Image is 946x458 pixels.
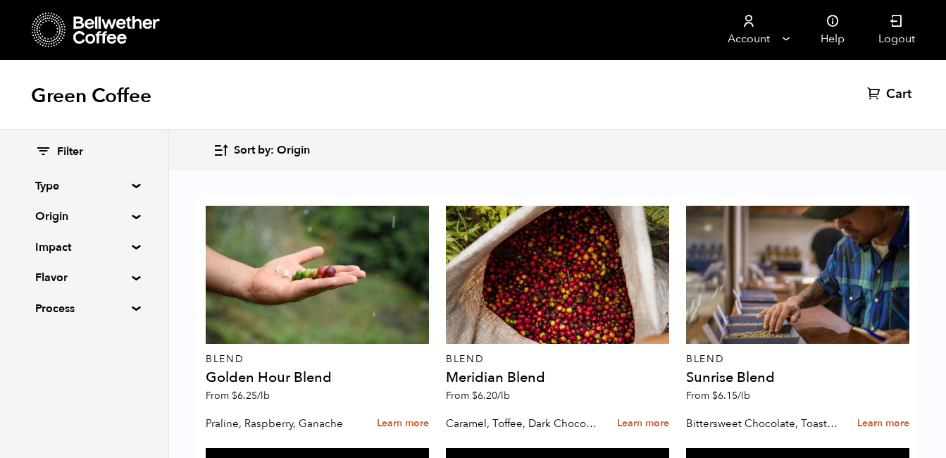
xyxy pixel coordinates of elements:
[686,354,909,364] p: Blend
[686,413,838,434] p: Bittersweet Chocolate, Toasted Marshmallow, Candied Orange, Praline
[686,371,909,385] h4: Sunrise Blend
[472,389,478,402] span: $
[446,389,510,402] span: From
[377,409,429,439] a: Learn more
[35,269,132,286] summary: Flavor
[206,371,429,385] h4: Golden Hour Blend
[617,409,669,439] a: Learn more
[35,300,132,317] summary: Process
[712,389,750,402] bdi: 6.15
[737,389,750,402] span: /lb
[867,86,915,103] a: Cart
[35,239,132,256] summary: Impact
[57,144,83,160] span: Filter
[213,134,310,167] button: Sort by: Origin
[206,354,429,364] p: Blend
[206,413,357,434] p: Praline, Raspberry, Ganache
[35,178,132,194] summary: Type
[686,389,750,402] span: From
[472,389,510,402] bdi: 6.20
[446,413,597,434] p: Caramel, Toffee, Dark Chocolate
[857,409,909,439] a: Learn more
[446,371,669,385] h4: Meridian Blend
[712,389,718,402] span: $
[257,389,270,402] span: /lb
[35,208,132,225] summary: Origin
[234,143,310,159] span: Sort by: Origin
[886,86,911,103] span: Cart
[497,389,510,402] span: /lb
[232,389,237,402] span: $
[31,83,151,109] h1: Green Coffee
[206,389,270,402] span: From
[446,354,669,364] p: Blend
[232,389,270,402] bdi: 6.25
